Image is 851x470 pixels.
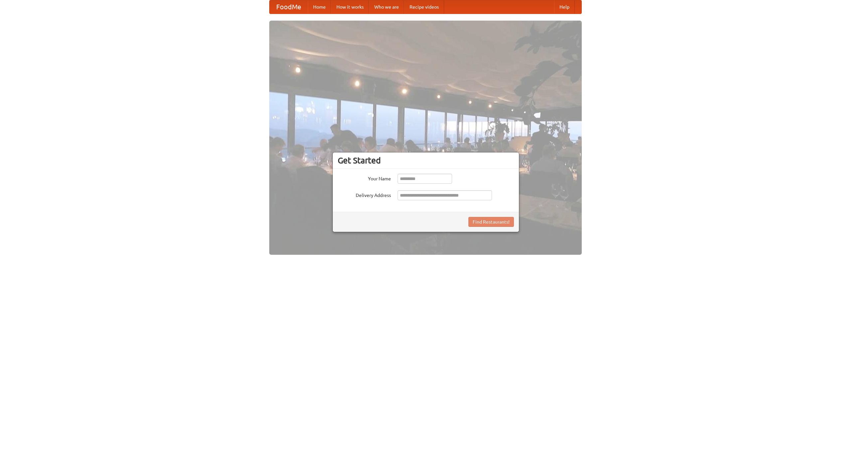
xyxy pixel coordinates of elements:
a: Recipe videos [404,0,444,14]
label: Delivery Address [338,190,391,199]
a: Who we are [369,0,404,14]
a: Help [554,0,575,14]
a: Home [308,0,331,14]
a: FoodMe [270,0,308,14]
h3: Get Started [338,155,514,165]
button: Find Restaurants! [468,217,514,227]
a: How it works [331,0,369,14]
label: Your Name [338,174,391,182]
